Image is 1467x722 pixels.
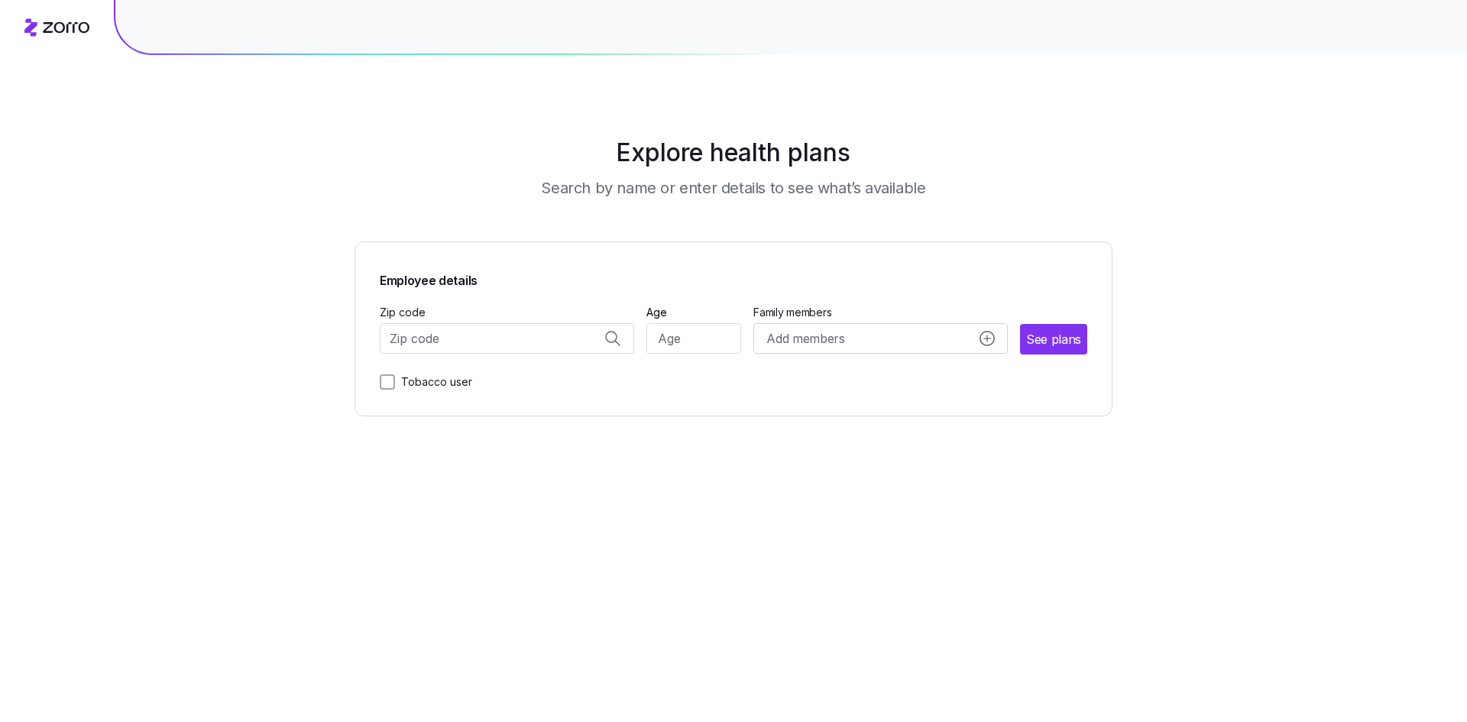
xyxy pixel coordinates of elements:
[753,323,1008,354] button: Add membersadd icon
[380,267,1087,290] span: Employee details
[766,329,844,348] span: Add members
[646,323,742,354] input: Age
[395,373,472,391] label: Tobacco user
[1020,324,1087,355] button: See plans
[646,304,667,321] label: Age
[380,304,426,321] label: Zip code
[753,305,1008,320] span: Family members
[380,323,634,354] input: Zip code
[541,177,925,199] h3: Search by name or enter details to see what’s available
[980,331,995,346] svg: add icon
[393,134,1075,171] h1: Explore health plans
[1026,330,1081,349] span: See plans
